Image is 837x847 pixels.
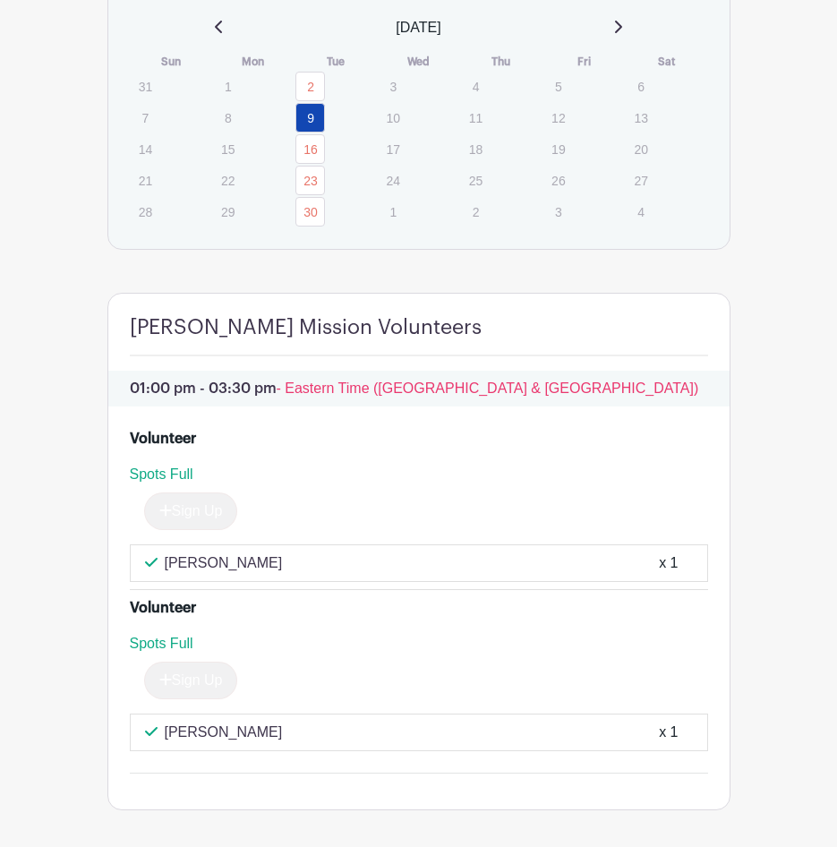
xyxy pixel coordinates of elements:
div: x 1 [659,722,678,743]
p: 18 [461,135,491,163]
p: 12 [543,104,573,132]
p: 3 [543,198,573,226]
p: 24 [378,167,407,194]
th: Mon [212,53,295,71]
p: 14 [131,135,160,163]
p: 7 [131,104,160,132]
p: 10 [378,104,407,132]
p: 22 [213,167,243,194]
p: 8 [213,104,243,132]
p: 1 [213,73,243,100]
span: [DATE] [396,17,440,38]
p: 21 [131,167,160,194]
th: Fri [542,53,625,71]
a: 23 [295,166,325,195]
p: 4 [461,73,491,100]
p: 6 [626,73,655,100]
p: [PERSON_NAME] [165,722,283,743]
p: 31 [131,73,160,100]
p: 01:00 pm - 03:30 pm [108,371,730,406]
p: 1 [378,198,407,226]
p: 26 [543,167,573,194]
th: Sat [625,53,707,71]
th: Tue [295,53,377,71]
h4: [PERSON_NAME] Mission Volunteers [130,315,482,340]
p: 2 [461,198,491,226]
span: Spots Full [130,636,193,651]
p: 4 [626,198,655,226]
p: 13 [626,104,655,132]
p: 19 [543,135,573,163]
p: 27 [626,167,655,194]
span: Spots Full [130,466,193,482]
div: Volunteer [130,597,196,619]
a: 9 [295,103,325,133]
div: x 1 [659,552,678,574]
th: Thu [460,53,542,71]
p: 15 [213,135,243,163]
p: 11 [461,104,491,132]
p: [PERSON_NAME] [165,552,283,574]
div: Volunteer [130,428,196,449]
p: 20 [626,135,655,163]
p: 3 [378,73,407,100]
p: 29 [213,198,243,226]
p: 28 [131,198,160,226]
p: 25 [461,167,491,194]
th: Wed [377,53,459,71]
a: 30 [295,197,325,227]
a: 16 [295,134,325,164]
p: 5 [543,73,573,100]
p: 17 [378,135,407,163]
th: Sun [130,53,212,71]
span: - Eastern Time ([GEOGRAPHIC_DATA] & [GEOGRAPHIC_DATA]) [277,381,699,396]
a: 2 [295,72,325,101]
